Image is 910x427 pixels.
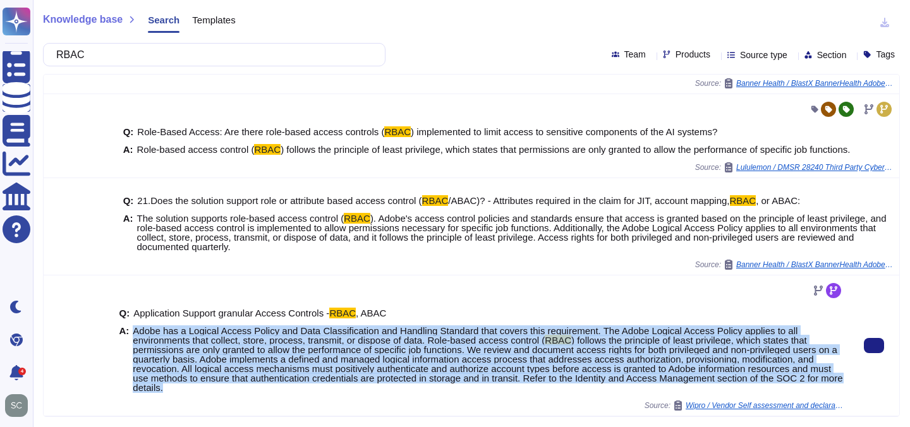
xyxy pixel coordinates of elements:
img: user [5,394,28,417]
span: The solution supports role-based access control ( [137,213,344,224]
input: Search a question or template... [50,44,372,66]
span: Search [148,15,179,25]
b: Q: [123,127,134,136]
span: Application Support granular Access Controls - [133,308,329,318]
b: A: [123,145,133,154]
button: user [3,392,37,419]
span: Source: [695,162,894,172]
span: 21.Does the solution support role or attribute based access control ( [137,195,422,206]
span: Knowledge base [43,15,123,25]
span: ) follows the principle of least privilege, which states that permissions are only granted to all... [133,335,842,393]
span: Source type [740,51,787,59]
span: Wipro / Vendor Self assessment and declaration Architecture Review checklist ver 1.7.9 for Enterp... [686,402,844,409]
span: ) implemented to limit access to sensitive components of the AI systems? [411,126,717,137]
span: Templates [192,15,235,25]
span: ) follows the principle of least privilege, which states that permissions are only granted to all... [281,144,850,155]
span: Tags [876,50,895,59]
span: Adobe has a Logical Access Policy and Data Classification and Handling Standard that covers this ... [133,325,798,346]
span: Team [624,50,646,59]
span: ). Adobe's access control policies and standards ensure that access is granted based on the princ... [137,213,887,252]
span: Role-Based Access: Are there role-based access controls ( [137,126,384,137]
span: Role-based access control ( [137,144,255,155]
mark: RBAC [384,126,411,137]
span: Source: [695,78,894,88]
span: , ABAC [356,308,386,318]
span: Section [817,51,847,59]
b: A: [119,326,130,392]
mark: RBAC [730,195,756,206]
mark: RBAC [545,335,571,346]
span: Products [676,50,710,59]
span: /ABAC)? - Attributes required in the claim for JIT, account mapping, [448,195,729,206]
mark: RBAC [329,308,356,318]
mark: RBAC [344,213,370,224]
b: Q: [119,308,130,318]
div: 4 [18,368,26,375]
mark: RBAC [422,195,449,206]
span: Banner Health / BlastX BannerHealth AdobeCJA SSO form details (004) [736,261,894,268]
b: Q: [123,196,134,205]
span: Banner Health / BlastX BannerHealth AdobeCJA SSO form details (004) [736,80,894,87]
b: A: [123,213,133,251]
span: , or ABAC: [756,195,800,206]
span: Source: [645,400,844,411]
mark: RBAC [254,144,281,155]
span: Source: [695,260,894,270]
span: Lululemon / DMSR 28240 Third Party Cyber Risk Due Diligence for AI [736,164,894,171]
